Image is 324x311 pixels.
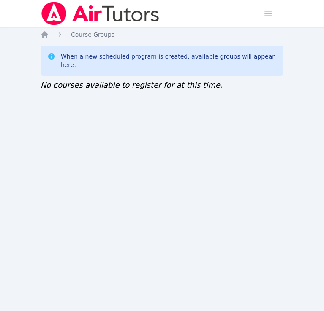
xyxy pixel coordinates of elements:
[41,30,283,39] nav: Breadcrumb
[61,52,277,69] div: When a new scheduled program is created, available groups will appear here.
[41,2,160,25] img: Air Tutors
[71,30,114,39] a: Course Groups
[71,31,114,38] span: Course Groups
[41,80,223,89] span: No courses available to register for at this time.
